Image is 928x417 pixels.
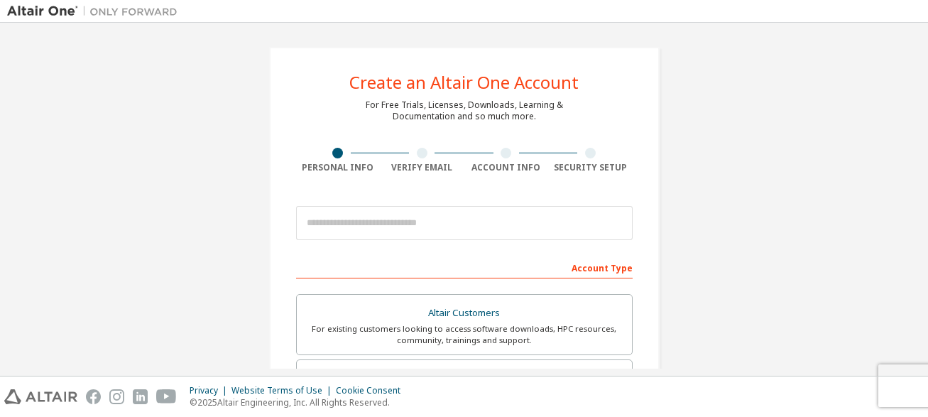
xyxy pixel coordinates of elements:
div: Students [305,369,623,389]
div: Cookie Consent [336,385,409,396]
p: © 2025 Altair Engineering, Inc. All Rights Reserved. [190,396,409,408]
img: altair_logo.svg [4,389,77,404]
div: Privacy [190,385,231,396]
div: Create an Altair One Account [349,74,579,91]
img: instagram.svg [109,389,124,404]
div: Personal Info [296,162,381,173]
div: Website Terms of Use [231,385,336,396]
div: Security Setup [548,162,633,173]
div: Account Info [464,162,549,173]
img: youtube.svg [156,389,177,404]
div: For existing customers looking to access software downloads, HPC resources, community, trainings ... [305,323,623,346]
div: Altair Customers [305,303,623,323]
img: facebook.svg [86,389,101,404]
img: linkedin.svg [133,389,148,404]
div: Account Type [296,256,633,278]
div: Verify Email [380,162,464,173]
img: Altair One [7,4,185,18]
div: For Free Trials, Licenses, Downloads, Learning & Documentation and so much more. [366,99,563,122]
